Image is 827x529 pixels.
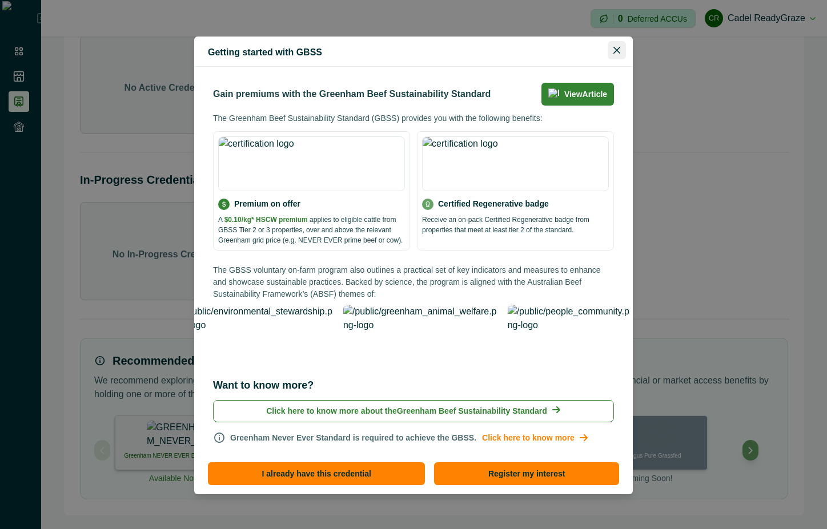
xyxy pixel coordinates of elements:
[213,112,614,124] p: The Greenham Beef Sustainability Standard (GBSS) provides you with the following benefits:
[476,432,594,444] span: Click here to know more
[434,462,619,485] button: Register my interest
[422,215,609,235] p: Receive an on-pack Certified Regenerative badge from properties that meet at least tier 2 of the ...
[224,216,308,224] span: $0.10/kg* HSCW premium
[564,90,607,99] p: View Article
[218,215,405,245] p: A applies to eligible cattle from GBSS Tier 2 or 3 properties, over and above the relevant Greenh...
[422,136,609,191] img: certification logo
[508,305,633,369] img: /public/people_community.png-logo
[438,198,549,210] p: Certified Regenerative badge
[194,37,633,67] header: Getting started with GBSS
[234,198,300,210] p: Premium on offer
[218,136,405,191] img: certification logo
[213,87,491,101] p: Gain premiums with the Greenham Beef Sustainability Standard
[230,432,594,444] p: Greenham Never Ever Standard is required to achieve the GBSS.
[175,305,336,369] img: /public/environmental_stewardship.png-logo
[208,462,425,485] button: I already have this credential
[213,400,614,422] button: Click here to know more about theGreenham Beef Sustainability Standard
[213,264,614,300] p: The GBSS voluntary on-farm program also outlines a practical set of key indicators and measures t...
[343,305,501,369] img: /public/greenham_animal_welfare.png-logo
[608,41,626,59] button: Close
[541,83,614,106] a: light-bulb-iconViewArticle
[213,378,314,393] p: Want to know more?
[548,88,560,100] img: light-bulb-icon
[266,405,547,417] p: Click here to know more about the Greenham Beef Sustainability Standard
